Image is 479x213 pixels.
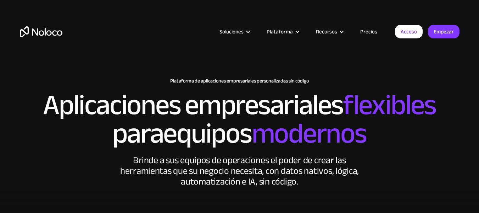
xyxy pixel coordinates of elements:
font: Acceso [401,27,417,37]
font: Plataforma [267,27,293,37]
font: equipos [163,107,251,160]
font: Aplicaciones empresariales [43,79,343,132]
font: Soluciones [219,27,244,37]
a: hogar [20,26,62,37]
font: flexibles [343,79,436,132]
a: Empezar [428,25,459,38]
font: modernos [252,107,367,160]
div: Recursos [307,27,351,36]
font: Precios [360,27,377,37]
div: Soluciones [211,27,258,36]
font: Plataforma de aplicaciones empresariales personalizadas sin código [170,76,309,86]
font: Recursos [316,27,337,37]
div: Plataforma [258,27,307,36]
a: Acceso [395,25,423,38]
font: Brinde a sus equipos de operaciones el poder de crear las herramientas que su negocio necesita, c... [120,151,359,190]
a: Precios [351,27,386,36]
font: Empezar [434,27,454,37]
font: para [112,107,163,160]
